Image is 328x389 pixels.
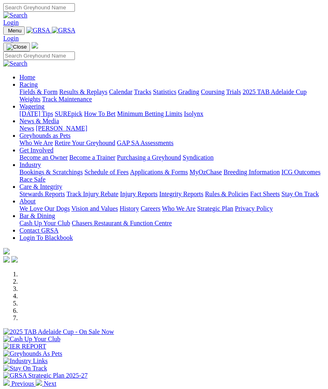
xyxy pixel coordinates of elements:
a: Weights [19,96,40,103]
img: Stay On Track [3,365,47,372]
a: Care & Integrity [19,183,62,190]
a: Who We Are [162,205,196,212]
a: Privacy Policy [235,205,273,212]
img: chevron-left-pager-white.svg [3,379,10,386]
a: 2025 TAB Adelaide Cup [243,88,307,95]
a: Login [3,35,19,42]
img: Greyhounds As Pets [3,350,62,357]
a: Track Maintenance [42,96,92,103]
a: Schedule of Fees [84,169,128,175]
a: Become an Owner [19,154,68,161]
div: Greyhounds as Pets [19,139,325,147]
img: Industry Links [3,357,48,365]
a: Bookings & Scratchings [19,169,83,175]
a: Stewards Reports [19,190,65,197]
a: Tracks [134,88,151,95]
a: Coursing [201,88,225,95]
div: About [19,205,325,212]
button: Toggle navigation [3,43,30,51]
a: Chasers Restaurant & Function Centre [72,220,172,227]
a: Trials [226,88,241,95]
a: Previous [3,380,36,387]
img: GRSA [52,27,76,34]
img: facebook.svg [3,256,10,263]
a: How To Bet [84,110,116,117]
img: logo-grsa-white.png [32,42,38,49]
a: Minimum Betting Limits [117,110,182,117]
a: Wagering [19,103,45,110]
a: Stay On Track [281,190,319,197]
img: Search [3,12,28,19]
a: History [119,205,139,212]
a: Strategic Plan [197,205,233,212]
a: Results & Replays [59,88,107,95]
img: chevron-right-pager-white.svg [36,379,42,386]
input: Search [3,51,75,60]
a: SUREpick [55,110,82,117]
a: Rules & Policies [205,190,249,197]
a: News [19,125,34,132]
a: Login [3,19,19,26]
a: Isolynx [184,110,203,117]
a: [PERSON_NAME] [36,125,87,132]
a: Race Safe [19,176,45,183]
a: Fields & Form [19,88,58,95]
button: Toggle navigation [3,26,25,35]
a: News & Media [19,118,59,124]
span: Menu [8,28,21,34]
div: Wagering [19,110,325,118]
img: Search [3,60,28,67]
a: Racing [19,81,38,88]
span: Next [44,380,56,387]
a: Careers [141,205,160,212]
a: Contact GRSA [19,227,58,234]
a: Bar & Dining [19,212,55,219]
a: Who We Are [19,139,53,146]
a: MyOzChase [190,169,222,175]
a: Home [19,74,35,81]
a: Integrity Reports [159,190,203,197]
div: Industry [19,169,325,183]
img: IER REPORT [3,343,46,350]
a: Retire Your Greyhound [55,139,115,146]
a: Become a Trainer [69,154,115,161]
a: GAP SA Assessments [117,139,174,146]
div: Racing [19,88,325,103]
img: 2025 TAB Adelaide Cup - On Sale Now [3,328,114,336]
a: Calendar [109,88,132,95]
div: Bar & Dining [19,220,325,227]
a: Industry [19,161,41,168]
div: News & Media [19,125,325,132]
input: Search [3,3,75,12]
a: Syndication [183,154,213,161]
a: ICG Outcomes [281,169,320,175]
a: We Love Our Dogs [19,205,70,212]
a: Login To Blackbook [19,234,73,241]
a: Track Injury Rebate [66,190,118,197]
div: Care & Integrity [19,190,325,198]
img: GRSA [26,27,50,34]
a: About [19,198,36,205]
a: Next [36,380,56,387]
a: Purchasing a Greyhound [117,154,181,161]
a: Fact Sheets [250,190,280,197]
a: Injury Reports [120,190,158,197]
a: [DATE] Tips [19,110,53,117]
img: GRSA Strategic Plan 2025-27 [3,372,87,379]
a: Grading [178,88,199,95]
a: Applications & Forms [130,169,188,175]
div: Get Involved [19,154,325,161]
a: Get Involved [19,147,53,154]
a: Vision and Values [71,205,118,212]
img: twitter.svg [11,256,18,263]
a: Statistics [153,88,177,95]
a: Greyhounds as Pets [19,132,70,139]
img: Close [6,44,27,50]
a: Breeding Information [224,169,280,175]
span: Previous [11,380,34,387]
a: Cash Up Your Club [19,220,70,227]
img: Cash Up Your Club [3,336,60,343]
img: logo-grsa-white.png [3,248,10,254]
